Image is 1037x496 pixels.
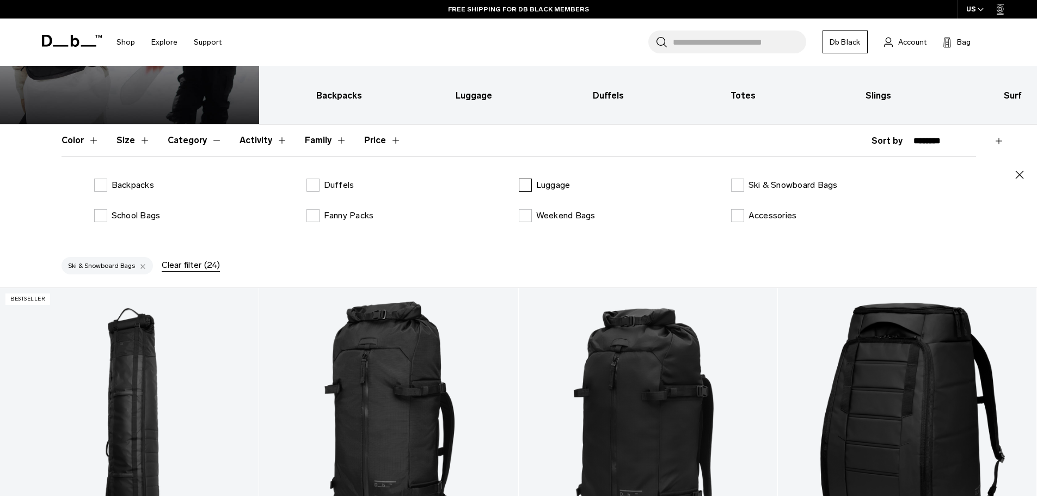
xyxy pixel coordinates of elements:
h3: Luggage [416,89,532,102]
nav: Main Navigation [108,19,230,66]
h3: Duffels [551,89,667,102]
a: Db Black [823,30,868,53]
button: Toggle Filter [62,125,99,156]
p: School Bags [112,209,161,222]
button: Toggle Price [364,125,401,156]
button: Bag [943,35,971,48]
span: Account [898,36,926,48]
p: Backpacks [112,179,154,192]
button: Toggle Filter [305,125,347,156]
p: Duffels [324,179,354,192]
span: Bag [957,36,971,48]
a: Account [884,35,926,48]
p: Fanny Packs [324,209,374,222]
p: Ski & Snowboard Bags [748,179,838,192]
p: Bestseller [5,293,50,305]
button: Toggle Filter [168,125,222,156]
a: Explore [151,23,177,62]
p: Luggage [536,179,570,192]
h3: Totes [685,89,801,102]
a: FREE SHIPPING FOR DB BLACK MEMBERS [448,4,589,14]
div: Clear filter [162,259,220,272]
h3: Backpacks [281,89,397,102]
a: Support [194,23,222,62]
button: Toggle Filter [116,125,150,156]
h3: All products [146,89,262,102]
p: Accessories [748,209,797,222]
p: Weekend Bags [536,209,596,222]
div: Ski & Snowboard Bags [62,257,153,274]
button: Toggle Filter [240,125,287,156]
span: (24) [204,259,220,272]
a: Shop [116,23,135,62]
h3: Slings [820,89,936,102]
